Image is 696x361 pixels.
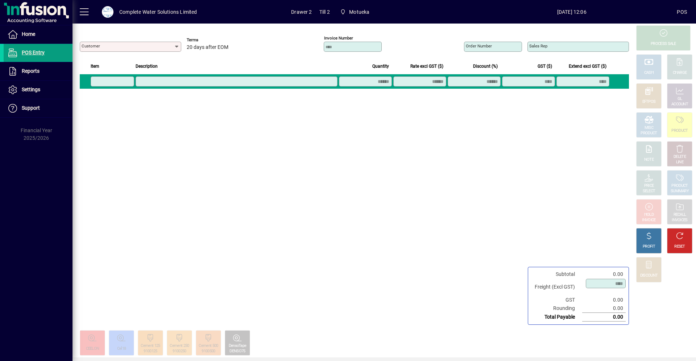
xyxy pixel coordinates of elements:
div: DELETE [674,154,686,160]
td: 0.00 [582,313,626,322]
mat-label: Order number [466,43,492,49]
div: RESET [674,244,685,249]
div: PRICE [644,183,654,189]
div: POS [677,6,687,18]
mat-label: Sales rep [529,43,547,49]
a: Support [4,99,72,117]
span: Support [22,105,40,111]
div: Cel18 [117,346,126,352]
div: MISC [645,125,653,131]
span: Settings [22,87,40,92]
span: Motueka [349,6,369,18]
span: POS Entry [22,50,45,55]
div: Cement 125 [141,343,160,349]
div: Complete Water Solutions Limited [119,6,197,18]
span: [DATE] 12:06 [467,6,677,18]
a: Home [4,25,72,43]
div: LINE [676,160,683,165]
div: 9100125 [144,349,157,354]
td: Total Payable [531,313,582,322]
span: Item [91,62,99,70]
span: GST ($) [538,62,552,70]
span: Terms [187,38,230,42]
span: Till 2 [319,6,330,18]
button: Profile [96,5,119,18]
span: 20 days after EOM [187,45,228,50]
div: DISCOUNT [640,273,658,278]
a: Settings [4,81,72,99]
div: EFTPOS [642,99,656,105]
span: Rate excl GST ($) [410,62,443,70]
span: Home [22,31,35,37]
div: SUMMARY [671,189,689,194]
div: SELECT [643,189,655,194]
div: CEELON [86,346,99,352]
div: DENSO75 [229,349,245,354]
div: PROFIT [643,244,655,249]
div: GL [678,96,682,102]
div: 9100250 [173,349,186,354]
div: Cement 250 [170,343,189,349]
div: PRODUCT [641,131,657,136]
span: Discount (%) [473,62,498,70]
mat-label: Customer [82,43,100,49]
span: Description [136,62,158,70]
div: CHARGE [673,70,687,76]
mat-label: Invoice number [324,35,353,41]
div: INVOICE [642,218,655,223]
td: Rounding [531,304,582,313]
a: Reports [4,62,72,80]
div: PROCESS SALE [651,41,676,47]
div: 9100500 [202,349,215,354]
td: 0.00 [582,270,626,278]
td: Subtotal [531,270,582,278]
div: ACCOUNT [671,102,688,107]
td: 0.00 [582,296,626,304]
span: Quantity [372,62,389,70]
div: PRODUCT [671,128,688,134]
div: NOTE [644,157,654,163]
div: HOLD [644,212,654,218]
div: INVOICES [672,218,687,223]
td: Freight (Excl GST) [531,278,582,296]
div: CASH [644,70,654,76]
span: Extend excl GST ($) [569,62,606,70]
div: Cement 500 [199,343,218,349]
span: Motueka [337,5,373,18]
td: 0.00 [582,304,626,313]
span: Drawer 2 [291,6,312,18]
div: DensoTape [229,343,246,349]
span: Reports [22,68,40,74]
div: RECALL [674,212,686,218]
div: PRODUCT [671,183,688,189]
td: GST [531,296,582,304]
